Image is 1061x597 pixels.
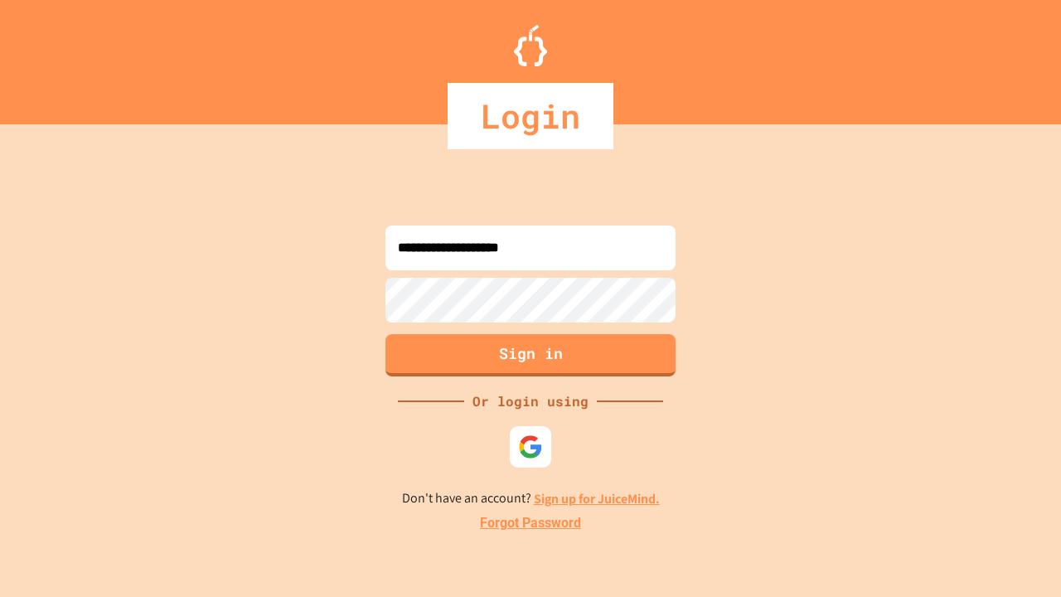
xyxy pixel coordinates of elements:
div: Or login using [464,391,597,411]
div: Login [448,83,613,149]
img: google-icon.svg [518,434,543,459]
button: Sign in [385,334,676,376]
p: Don't have an account? [402,488,660,509]
a: Sign up for JuiceMind. [534,490,660,507]
a: Forgot Password [480,513,581,533]
img: Logo.svg [514,25,547,66]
